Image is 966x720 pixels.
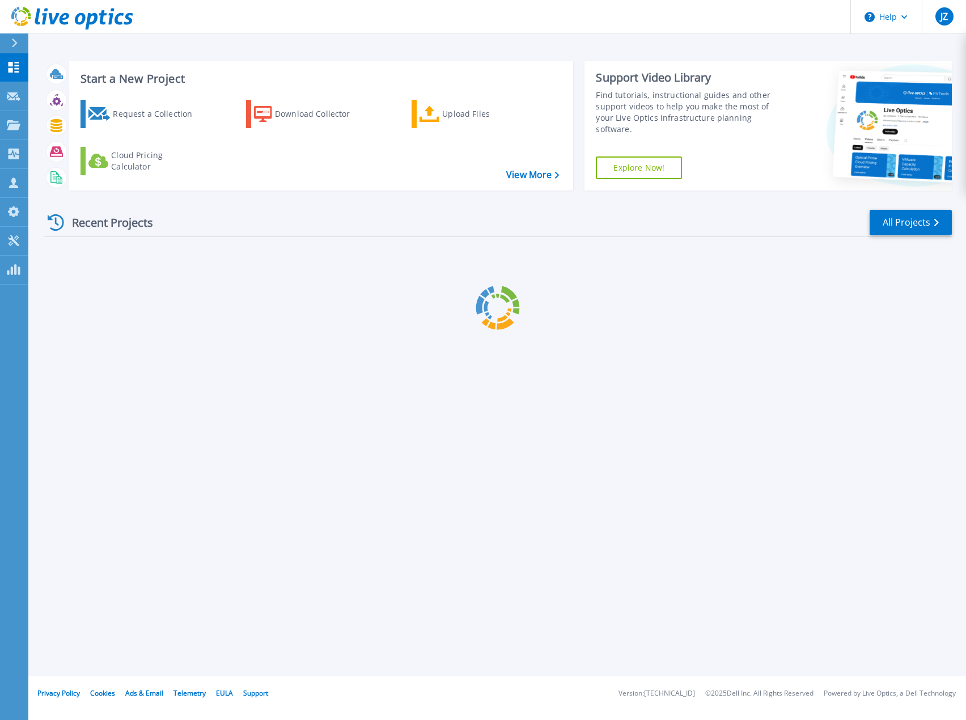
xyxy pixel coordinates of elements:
[44,209,168,236] div: Recent Projects
[442,103,533,125] div: Upload Files
[596,156,682,179] a: Explore Now!
[111,150,202,172] div: Cloud Pricing Calculator
[618,690,695,697] li: Version: [TECHNICAL_ID]
[173,688,206,698] a: Telemetry
[705,690,814,697] li: © 2025 Dell Inc. All Rights Reserved
[216,688,233,698] a: EULA
[506,170,559,180] a: View More
[113,103,204,125] div: Request a Collection
[246,100,372,128] a: Download Collector
[80,100,207,128] a: Request a Collection
[125,688,163,698] a: Ads & Email
[824,690,956,697] li: Powered by Live Optics, a Dell Technology
[37,688,80,698] a: Privacy Policy
[80,147,207,175] a: Cloud Pricing Calculator
[80,73,559,85] h3: Start a New Project
[596,70,782,85] div: Support Video Library
[243,688,268,698] a: Support
[596,90,782,135] div: Find tutorials, instructional guides and other support videos to help you make the most of your L...
[90,688,115,698] a: Cookies
[275,103,366,125] div: Download Collector
[412,100,538,128] a: Upload Files
[940,12,948,21] span: JZ
[870,210,952,235] a: All Projects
